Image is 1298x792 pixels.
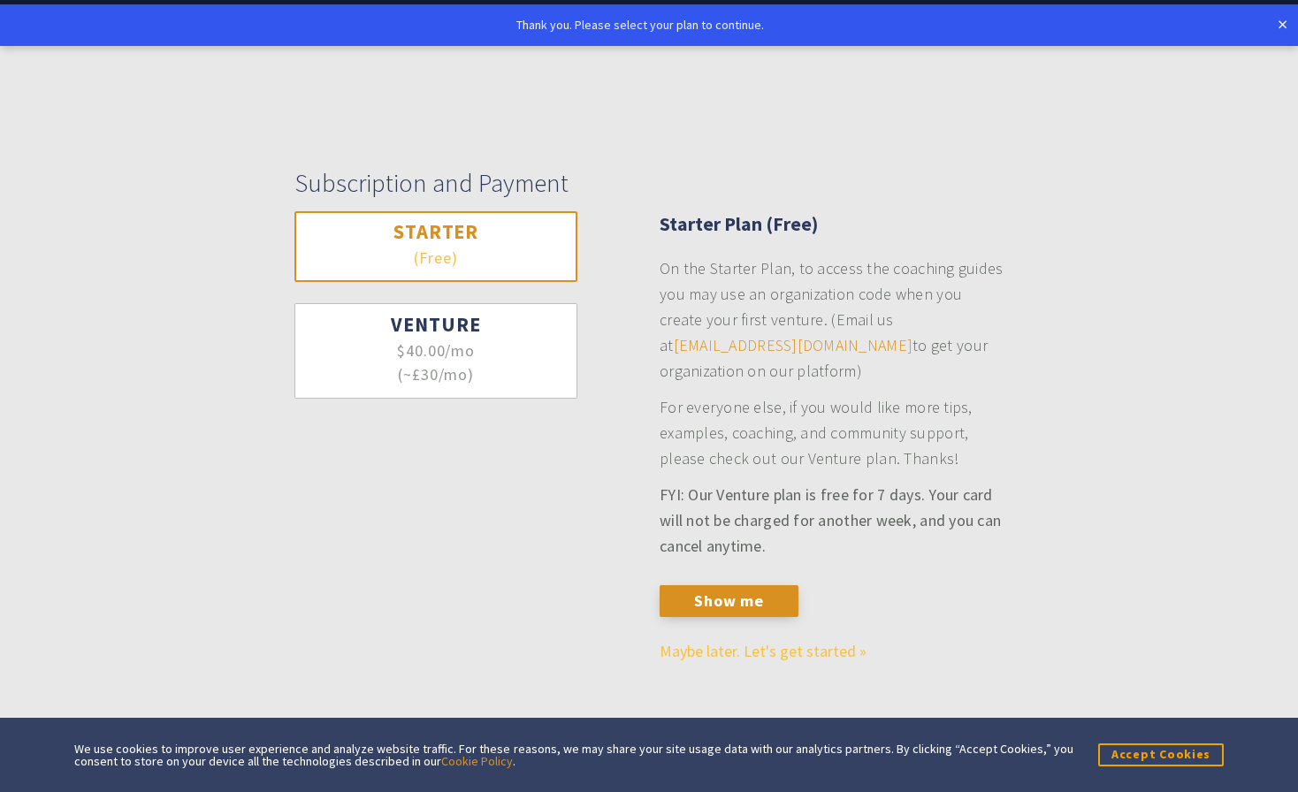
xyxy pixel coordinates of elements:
[398,367,474,383] span: (~£30/mo)
[329,312,544,338] h3: Venture
[660,211,1004,238] h2: Starter Plan (Free)
[329,219,544,245] h3: Starter
[414,250,458,266] span: (Free)
[660,394,1004,471] p: For everyone else, if you would like more tips, examples, coaching, and community support, please...
[660,585,798,617] button: Show me
[294,168,1004,199] h1: Subscription and Payment
[660,641,867,661] a: Maybe later. Let's get started »
[294,211,577,283] button: Starter (Free)
[1098,743,1224,765] button: Accept Cookies
[660,255,1004,384] p: On the Starter Plan, to access the coaching guides you may use an organization code when you crea...
[441,753,513,769] a: Cookie Policy
[1278,14,1287,34] a: ×
[660,484,1001,556] strong: FYI: Our Venture plan is free for 7 days. Your card will not be charged for another week, and you...
[397,343,475,359] span: $40.00/mo
[674,335,913,355] a: [EMAIL_ADDRESS][DOMAIN_NAME]
[294,303,577,399] button: Venture $40.00/mo (~£30/mo)
[516,17,764,33] span: Thank you. Please select your plan to continue.
[74,742,1073,767] div: We use cookies to improve user experience and analyze website traffic. For these reasons, we may ...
